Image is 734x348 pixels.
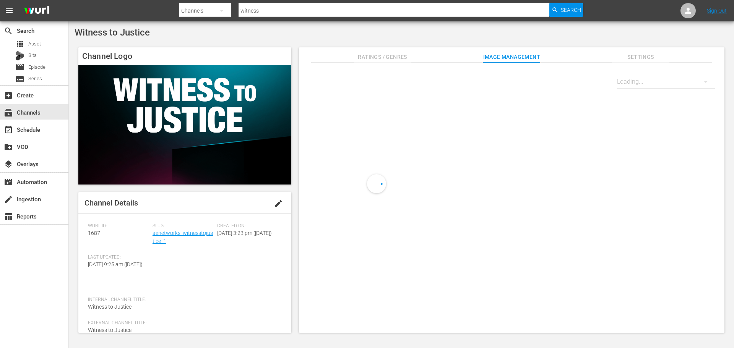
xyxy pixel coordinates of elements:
[612,52,669,62] span: Settings
[4,108,13,117] span: Channels
[483,52,540,62] span: Image Management
[274,199,283,208] span: edit
[153,230,213,244] a: aenetworks_witnesstojustice_1
[28,40,41,48] span: Asset
[4,142,13,152] span: VOD
[75,27,150,38] span: Witness to Justice
[28,63,45,71] span: Episode
[4,91,13,100] span: Create
[153,223,213,229] span: Slug:
[4,195,13,204] span: Ingestion
[88,223,149,229] span: Wurl ID:
[4,212,13,221] span: Reports
[15,63,24,72] span: Episode
[4,178,13,187] span: Automation
[15,39,24,49] span: apps
[78,47,291,65] h4: Channel Logo
[269,194,287,213] button: edit
[88,254,149,261] span: Last Updated:
[28,52,37,59] span: Bits
[88,230,100,236] span: 1687
[88,261,143,267] span: [DATE] 9:25 am ([DATE])
[88,297,278,303] span: Internal Channel Title:
[88,304,132,310] span: Witness to Justice
[217,230,272,236] span: [DATE] 3:23 pm ([DATE])
[84,198,138,207] span: Channel Details
[354,52,411,62] span: Ratings / Genres
[4,160,13,169] span: Overlays
[15,74,24,84] span: Series
[217,223,278,229] span: Created On:
[4,125,13,134] span: Schedule
[549,3,583,17] button: Search
[5,6,14,15] span: menu
[28,75,42,83] span: Series
[4,26,13,36] span: Search
[88,320,278,326] span: External Channel Title:
[561,3,581,17] span: Search
[18,2,55,20] img: ans4CAIJ8jUAAAAAAAAAAAAAAAAAAAAAAAAgQb4GAAAAAAAAAAAAAAAAAAAAAAAAJMjXAAAAAAAAAAAAAAAAAAAAAAAAgAT5G...
[707,8,727,14] a: Sign Out
[88,327,132,333] span: Witness to Justice
[78,65,291,185] img: Witness to Justice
